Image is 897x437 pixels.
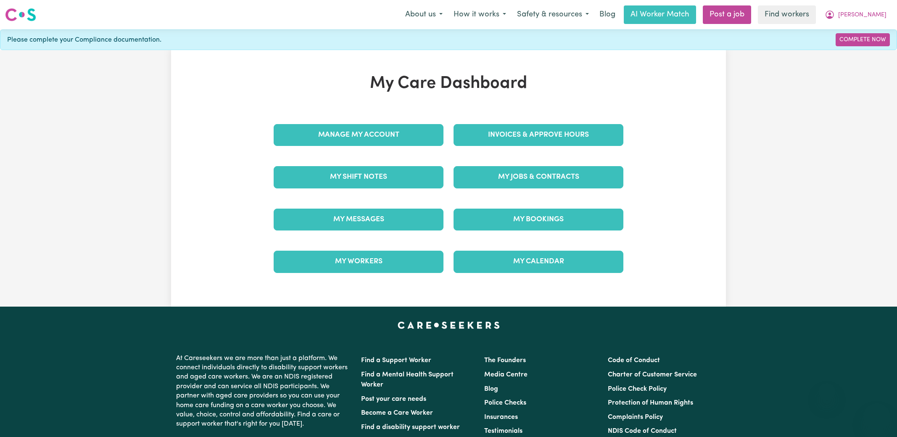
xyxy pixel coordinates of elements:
a: Police Checks [484,400,526,406]
a: Find a Support Worker [361,357,431,364]
a: Manage My Account [274,124,443,146]
a: Complaints Policy [608,414,663,421]
p: At Careseekers we are more than just a platform. We connect individuals directly to disability su... [176,350,351,432]
span: [PERSON_NAME] [838,11,886,20]
a: Invoices & Approve Hours [454,124,623,146]
a: Media Centre [484,371,528,378]
a: Post a job [703,5,751,24]
a: Code of Conduct [608,357,660,364]
img: Careseekers logo [5,7,36,22]
button: Safety & resources [512,6,594,24]
a: My Messages [274,209,443,230]
iframe: Close message [818,383,835,400]
a: The Founders [484,357,526,364]
a: Post your care needs [361,396,426,403]
a: NDIS Code of Conduct [608,428,677,434]
a: My Jobs & Contracts [454,166,623,188]
a: AI Worker Match [624,5,696,24]
a: Blog [594,5,620,24]
a: Find a disability support worker [361,424,460,431]
a: Find workers [758,5,816,24]
a: Testimonials [484,428,522,434]
iframe: Button to launch messaging window [863,403,890,430]
a: Blog [484,386,498,392]
h1: My Care Dashboard [269,74,628,94]
button: About us [400,6,448,24]
a: My Shift Notes [274,166,443,188]
a: Police Check Policy [608,386,667,392]
a: Insurances [484,414,518,421]
a: Careseekers home page [398,322,500,328]
a: Protection of Human Rights [608,400,693,406]
a: Charter of Customer Service [608,371,697,378]
button: My Account [819,6,892,24]
a: My Workers [274,251,443,273]
a: My Calendar [454,251,623,273]
a: Become a Care Worker [361,410,433,416]
button: How it works [448,6,512,24]
a: Complete Now [836,33,890,46]
span: Please complete your Compliance documentation. [7,35,161,45]
a: Find a Mental Health Support Worker [361,371,454,388]
a: My Bookings [454,209,623,230]
a: Careseekers logo [5,5,36,24]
